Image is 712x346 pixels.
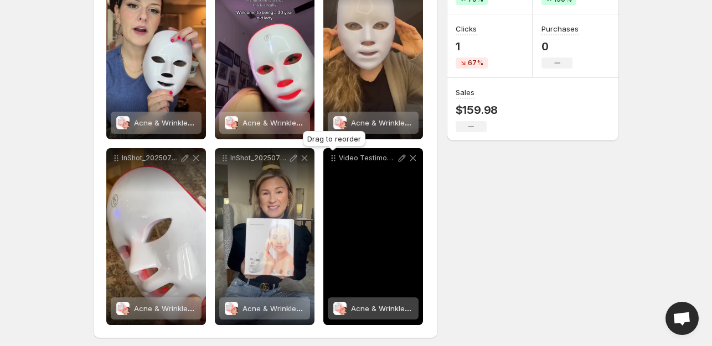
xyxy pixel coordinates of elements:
[333,116,347,129] img: Acne & Wrinkle Reducing 7 Color LED Therapy Mask
[665,302,699,335] a: Open chat
[243,118,426,127] span: Acne & Wrinkle Reducing 7 Color LED Therapy Mask
[225,116,238,129] img: Acne & Wrinkle Reducing 7 Color LED Therapy Mask
[230,154,288,162] p: InShot_20250717_123945597
[333,302,347,315] img: Acne & Wrinkle Reducing 7 Color LED Therapy Mask
[351,118,534,127] span: Acne & Wrinkle Reducing 7 Color LED Therapy Mask
[323,148,423,325] div: Video Testimonial 4Acne & Wrinkle Reducing 7 Color LED Therapy MaskAcne & Wrinkle Reducing 7 Colo...
[225,302,238,315] img: Acne & Wrinkle Reducing 7 Color LED Therapy Mask
[134,118,317,127] span: Acne & Wrinkle Reducing 7 Color LED Therapy Mask
[456,103,498,117] p: $159.98
[243,304,426,313] span: Acne & Wrinkle Reducing 7 Color LED Therapy Mask
[468,59,483,67] span: 67%
[134,304,317,313] span: Acne & Wrinkle Reducing 7 Color LED Therapy Mask
[351,304,534,313] span: Acne & Wrinkle Reducing 7 Color LED Therapy Mask
[116,302,130,315] img: Acne & Wrinkle Reducing 7 Color LED Therapy Mask
[122,154,179,162] p: InShot_20250717_124028283
[456,23,477,34] h3: Clicks
[541,40,579,53] p: 0
[106,148,206,325] div: InShot_20250717_124028283Acne & Wrinkle Reducing 7 Color LED Therapy MaskAcne & Wrinkle Reducing ...
[456,87,474,98] h3: Sales
[215,148,314,325] div: InShot_20250717_123945597Acne & Wrinkle Reducing 7 Color LED Therapy MaskAcne & Wrinkle Reducing ...
[541,23,579,34] h3: Purchases
[339,154,396,162] p: Video Testimonial 4
[116,116,130,129] img: Acne & Wrinkle Reducing 7 Color LED Therapy Mask
[456,40,488,53] p: 1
